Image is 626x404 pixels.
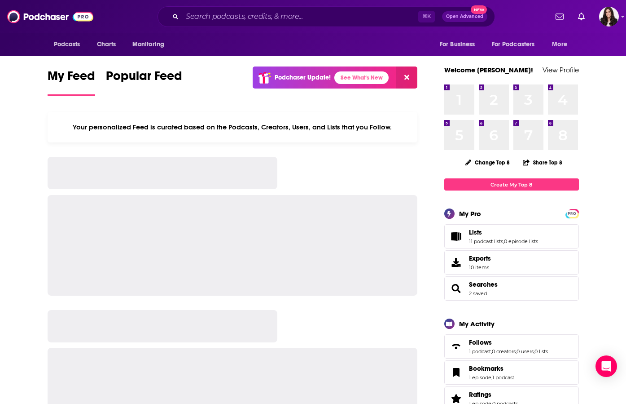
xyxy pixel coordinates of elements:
[469,338,548,346] a: Follows
[442,11,487,22] button: Open AdvancedNew
[334,71,389,84] a: See What's New
[517,348,534,355] a: 0 users
[158,6,495,27] div: Search podcasts, credits, & more...
[469,264,491,271] span: 10 items
[447,366,465,379] a: Bookmarks
[469,228,538,236] a: Lists
[469,238,503,244] a: 11 podcast lists
[552,9,567,24] a: Show notifications dropdown
[48,68,95,89] span: My Feed
[7,8,93,25] img: Podchaser - Follow, Share and Rate Podcasts
[503,238,504,244] span: ,
[469,338,492,346] span: Follows
[444,276,579,301] span: Searches
[459,209,481,218] div: My Pro
[54,38,80,51] span: Podcasts
[447,340,465,353] a: Follows
[599,7,619,27] span: Logged in as RebeccaShapiro
[444,334,579,359] span: Follows
[469,364,514,373] a: Bookmarks
[469,364,503,373] span: Bookmarks
[546,36,578,53] button: open menu
[492,348,516,355] a: 0 creators
[469,280,498,289] a: Searches
[459,320,495,328] div: My Activity
[492,374,514,381] a: 1 podcast
[444,250,579,275] a: Exports
[460,157,516,168] button: Change Top 8
[599,7,619,27] img: User Profile
[522,154,563,171] button: Share Top 8
[491,348,492,355] span: ,
[447,282,465,295] a: Searches
[91,36,122,53] a: Charts
[447,256,465,269] span: Exports
[126,36,176,53] button: open menu
[469,391,491,399] span: Ratings
[447,230,465,243] a: Lists
[471,5,487,14] span: New
[106,68,182,96] a: Popular Feed
[574,9,588,24] a: Show notifications dropdown
[567,210,578,217] span: PRO
[567,210,578,217] a: PRO
[48,112,418,142] div: Your personalized Feed is curated based on the Podcasts, Creators, Users, and Lists that you Follow.
[132,38,164,51] span: Monitoring
[48,36,92,53] button: open menu
[599,7,619,27] button: Show profile menu
[446,14,483,19] span: Open Advanced
[595,355,617,377] div: Open Intercom Messenger
[444,224,579,249] span: Lists
[552,38,567,51] span: More
[469,374,491,381] a: 1 episode
[469,254,491,262] span: Exports
[469,391,518,399] a: Ratings
[504,238,538,244] a: 0 episode lists
[97,38,116,51] span: Charts
[469,290,487,297] a: 2 saved
[469,348,491,355] a: 1 podcast
[48,68,95,96] a: My Feed
[182,9,418,24] input: Search podcasts, credits, & more...
[534,348,534,355] span: ,
[444,360,579,385] span: Bookmarks
[469,228,482,236] span: Lists
[275,74,331,81] p: Podchaser Update!
[440,38,475,51] span: For Business
[418,11,435,22] span: ⌘ K
[444,178,579,191] a: Create My Top 8
[444,66,533,74] a: Welcome [PERSON_NAME]!
[534,348,548,355] a: 0 lists
[492,38,535,51] span: For Podcasters
[106,68,182,89] span: Popular Feed
[543,66,579,74] a: View Profile
[486,36,548,53] button: open menu
[516,348,517,355] span: ,
[433,36,486,53] button: open menu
